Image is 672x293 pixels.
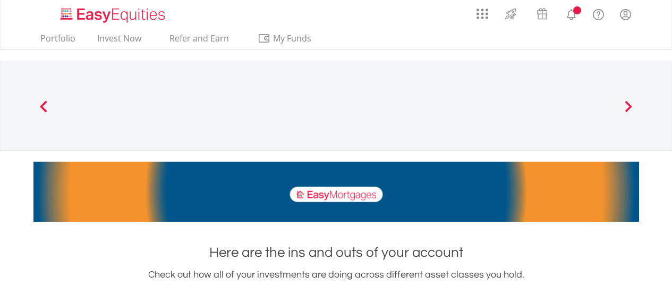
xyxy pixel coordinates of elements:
[93,33,146,49] a: Invest Now
[169,32,229,44] span: Refer and Earn
[159,33,240,49] a: Refer and Earn
[477,8,488,20] img: grid-menu-icon.svg
[36,33,80,49] a: Portfolio
[56,3,169,24] a: Home page
[558,3,585,24] a: Notifications
[612,3,639,26] a: My Profile
[502,5,520,22] img: thrive-v2.svg
[526,3,558,22] a: Vouchers
[58,6,169,24] img: EasyEquities_Logo.png
[33,162,639,222] img: EasyMortage Promotion Banner
[470,3,495,20] a: AppsGrid
[585,3,612,24] a: FAQ's and Support
[33,243,639,262] h1: Here are the ins and outs of your account
[533,5,551,22] img: vouchers-v2.svg
[258,31,327,45] span: My Funds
